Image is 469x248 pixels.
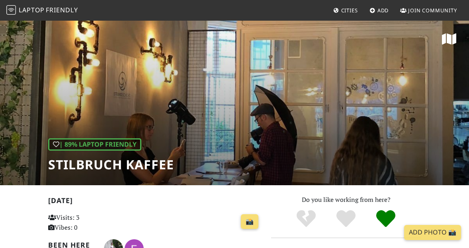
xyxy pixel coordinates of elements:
a: Add [366,3,392,17]
a: Join Community [397,3,460,17]
span: Friendly [46,6,78,14]
img: LaptopFriendly [6,5,16,15]
span: Join Community [408,7,457,14]
a: 📸 [241,214,258,229]
h1: Stilbruch Kaffee [48,157,174,172]
h2: [DATE] [48,196,262,208]
p: Do you like working from here? [271,195,421,205]
p: Visits: 3 Vibes: 0 [48,213,113,233]
div: Yes [326,209,366,229]
div: Definitely! [366,209,406,229]
span: Cities [341,7,358,14]
a: Cities [330,3,361,17]
div: No [286,209,326,229]
a: Add Photo 📸 [404,225,461,240]
span: Add [377,7,389,14]
a: LaptopFriendly LaptopFriendly [6,4,78,17]
span: Laptop [19,6,45,14]
div: | 89% Laptop Friendly [48,138,141,151]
